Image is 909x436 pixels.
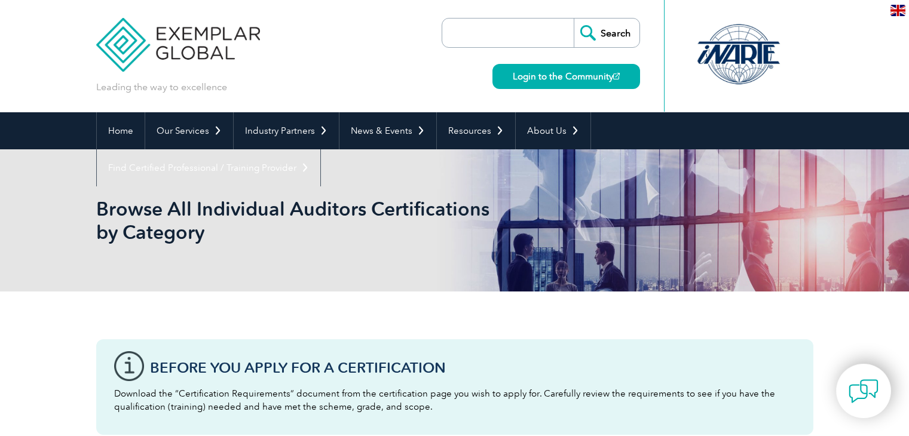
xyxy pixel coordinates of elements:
a: Industry Partners [234,112,339,149]
h3: Before You Apply For a Certification [150,360,795,375]
a: Our Services [145,112,233,149]
a: Resources [437,112,515,149]
a: News & Events [339,112,436,149]
img: contact-chat.png [849,376,879,406]
p: Leading the way to excellence [96,81,227,94]
input: Search [574,19,639,47]
img: open_square.png [613,73,620,79]
a: Find Certified Professional / Training Provider [97,149,320,186]
a: About Us [516,112,590,149]
a: Login to the Community [492,64,640,89]
img: en [890,5,905,16]
h1: Browse All Individual Auditors Certifications by Category [96,197,555,244]
a: Home [97,112,145,149]
p: Download the “Certification Requirements” document from the certification page you wish to apply ... [114,387,795,413]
